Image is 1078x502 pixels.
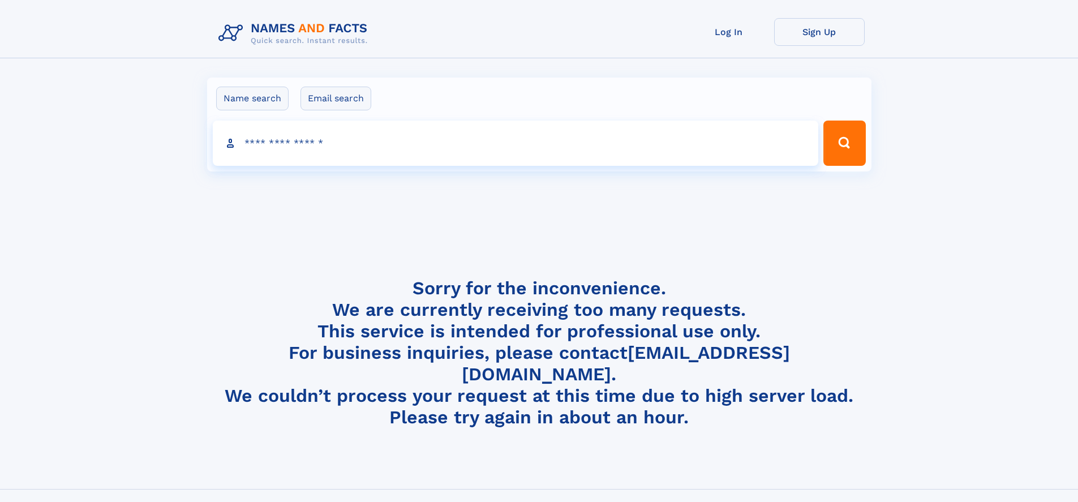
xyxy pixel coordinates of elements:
[216,87,289,110] label: Name search
[214,277,865,428] h4: Sorry for the inconvenience. We are currently receiving too many requests. This service is intend...
[213,121,819,166] input: search input
[300,87,371,110] label: Email search
[462,342,790,385] a: [EMAIL_ADDRESS][DOMAIN_NAME]
[214,18,377,49] img: Logo Names and Facts
[823,121,865,166] button: Search Button
[774,18,865,46] a: Sign Up
[684,18,774,46] a: Log In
